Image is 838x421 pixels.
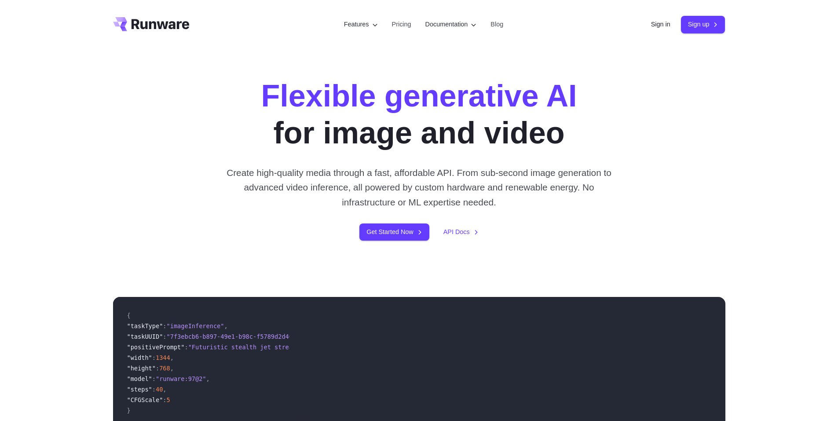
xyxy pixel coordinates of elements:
[127,407,131,414] span: }
[490,19,503,29] a: Blog
[127,365,156,372] span: "height"
[167,396,170,403] span: 5
[159,365,170,372] span: 768
[156,354,170,361] span: 1344
[127,344,185,351] span: "positivePrompt"
[651,19,670,29] a: Sign in
[127,396,163,403] span: "CFGScale"
[163,333,166,340] span: :
[223,165,615,209] p: Create high-quality media through a fast, affordable API. From sub-second image generation to adv...
[359,223,429,241] a: Get Started Now
[170,354,174,361] span: ,
[152,375,156,382] span: :
[163,396,166,403] span: :
[392,19,411,29] a: Pricing
[127,354,152,361] span: "width"
[184,344,188,351] span: :
[127,375,152,382] span: "model"
[188,344,516,351] span: "Futuristic stealth jet streaking through a neon-lit cityscape with glowing purple exhaust"
[156,375,206,382] span: "runware:97@2"
[443,227,479,237] a: API Docs
[167,333,304,340] span: "7f3ebcb6-b897-49e1-b98c-f5789d2d40d7"
[156,365,159,372] span: :
[261,77,577,151] h1: for image and video
[261,79,577,113] strong: Flexible generative AI
[206,375,210,382] span: ,
[425,19,477,29] label: Documentation
[167,322,224,329] span: "imageInference"
[681,16,725,33] a: Sign up
[127,333,163,340] span: "taskUUID"
[163,322,166,329] span: :
[163,386,166,393] span: ,
[156,386,163,393] span: 40
[344,19,378,29] label: Features
[127,322,163,329] span: "taskType"
[113,17,190,31] a: Go to /
[152,386,156,393] span: :
[127,386,152,393] span: "steps"
[224,322,227,329] span: ,
[170,365,174,372] span: ,
[152,354,156,361] span: :
[127,312,131,319] span: {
